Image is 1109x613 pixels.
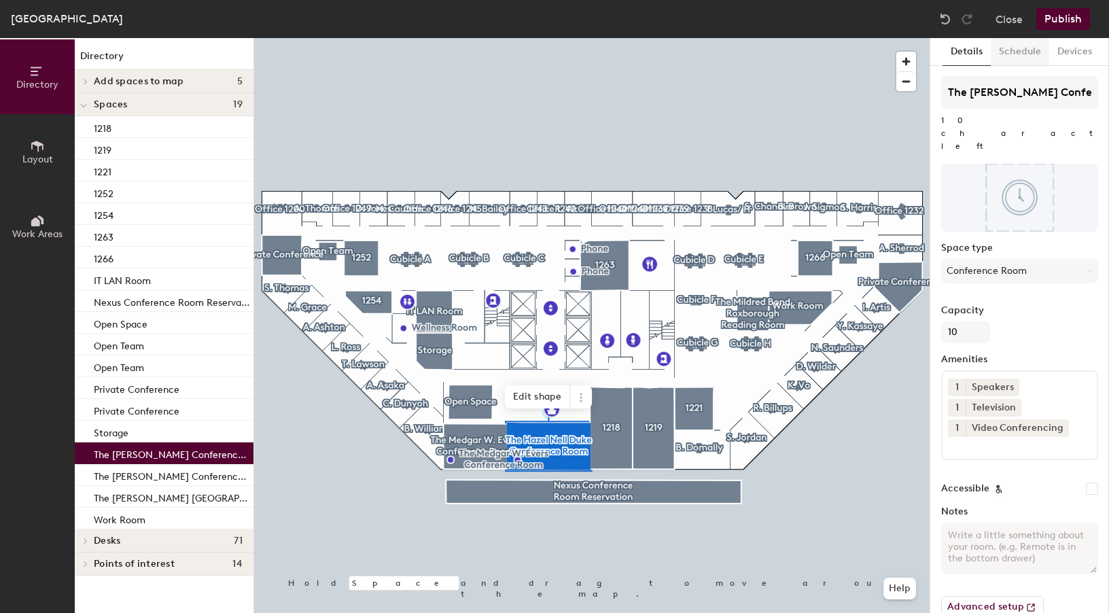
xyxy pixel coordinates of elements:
[94,510,145,526] p: Work Room
[960,12,974,26] img: Redo
[955,380,959,394] span: 1
[966,419,1069,437] div: Video Conferencing
[94,293,251,309] p: Nexus Conference Room Reservation
[948,379,966,396] button: 1
[941,305,1098,316] label: Capacity
[94,228,113,243] p: 1263
[948,399,966,417] button: 1
[16,79,58,90] span: Directory
[941,114,1098,153] p: 10 characters left
[94,536,120,546] span: Desks
[94,184,113,200] p: 1252
[94,249,113,265] p: 1266
[11,10,123,27] div: [GEOGRAPHIC_DATA]
[941,164,1098,232] img: The space named The Hazel Nell Duke Conference Room
[991,38,1049,66] button: Schedule
[94,336,144,352] p: Open Team
[94,423,128,439] p: Storage
[883,578,916,599] button: Help
[996,8,1023,30] button: Close
[941,243,1098,253] label: Space type
[94,119,111,135] p: 1218
[941,483,989,494] label: Accessible
[1049,38,1100,66] button: Devices
[12,228,63,240] span: Work Areas
[1036,8,1090,30] button: Publish
[232,559,243,570] span: 14
[94,467,251,483] p: The [PERSON_NAME] Conference Room
[75,49,253,70] h1: Directory
[94,402,179,417] p: Private Conference
[966,379,1019,396] div: Speakers
[94,162,111,178] p: 1221
[94,76,184,87] span: Add spaces to map
[94,99,128,110] span: Spaces
[948,419,966,437] button: 1
[94,445,251,461] p: The [PERSON_NAME] Conference Room
[941,506,1098,517] label: Notes
[941,354,1098,365] label: Amenities
[966,399,1021,417] div: Television
[94,489,251,504] p: The [PERSON_NAME] [GEOGRAPHIC_DATA]
[233,99,243,110] span: 19
[94,559,175,570] span: Points of interest
[94,380,179,396] p: Private Conference
[94,271,151,287] p: IT LAN Room
[955,400,959,415] span: 1
[94,315,147,330] p: Open Space
[94,358,144,374] p: Open Team
[955,421,959,435] span: 1
[94,141,111,156] p: 1219
[943,38,991,66] button: Details
[938,12,952,26] img: Undo
[22,154,53,165] span: Layout
[237,76,243,87] span: 5
[94,206,113,222] p: 1254
[505,385,570,408] span: Edit shape
[234,536,243,546] span: 71
[941,259,1098,283] button: Conference Room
